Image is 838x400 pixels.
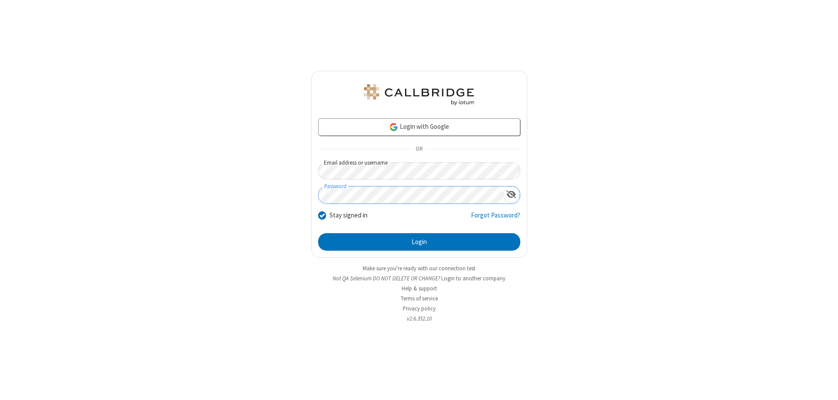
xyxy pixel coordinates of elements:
a: Make sure you're ready with our connection test [363,265,475,272]
li: Not QA Selenium DO NOT DELETE OR CHANGE? [311,274,527,283]
img: google-icon.png [389,122,398,132]
label: Stay signed in [330,210,367,221]
input: Email address or username [318,162,520,179]
input: Password [319,186,503,203]
a: Help & support [402,285,437,292]
iframe: Chat [816,377,831,394]
button: Login [318,233,520,251]
button: Login to another company [441,274,505,283]
a: Terms of service [401,295,438,302]
div: Show password [503,186,520,203]
span: OR [412,143,426,155]
a: Privacy policy [403,305,436,312]
img: QA Selenium DO NOT DELETE OR CHANGE [362,84,476,105]
a: Login with Google [318,118,520,136]
a: Forgot Password? [471,210,520,227]
li: v2.6.352.10 [311,314,527,323]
